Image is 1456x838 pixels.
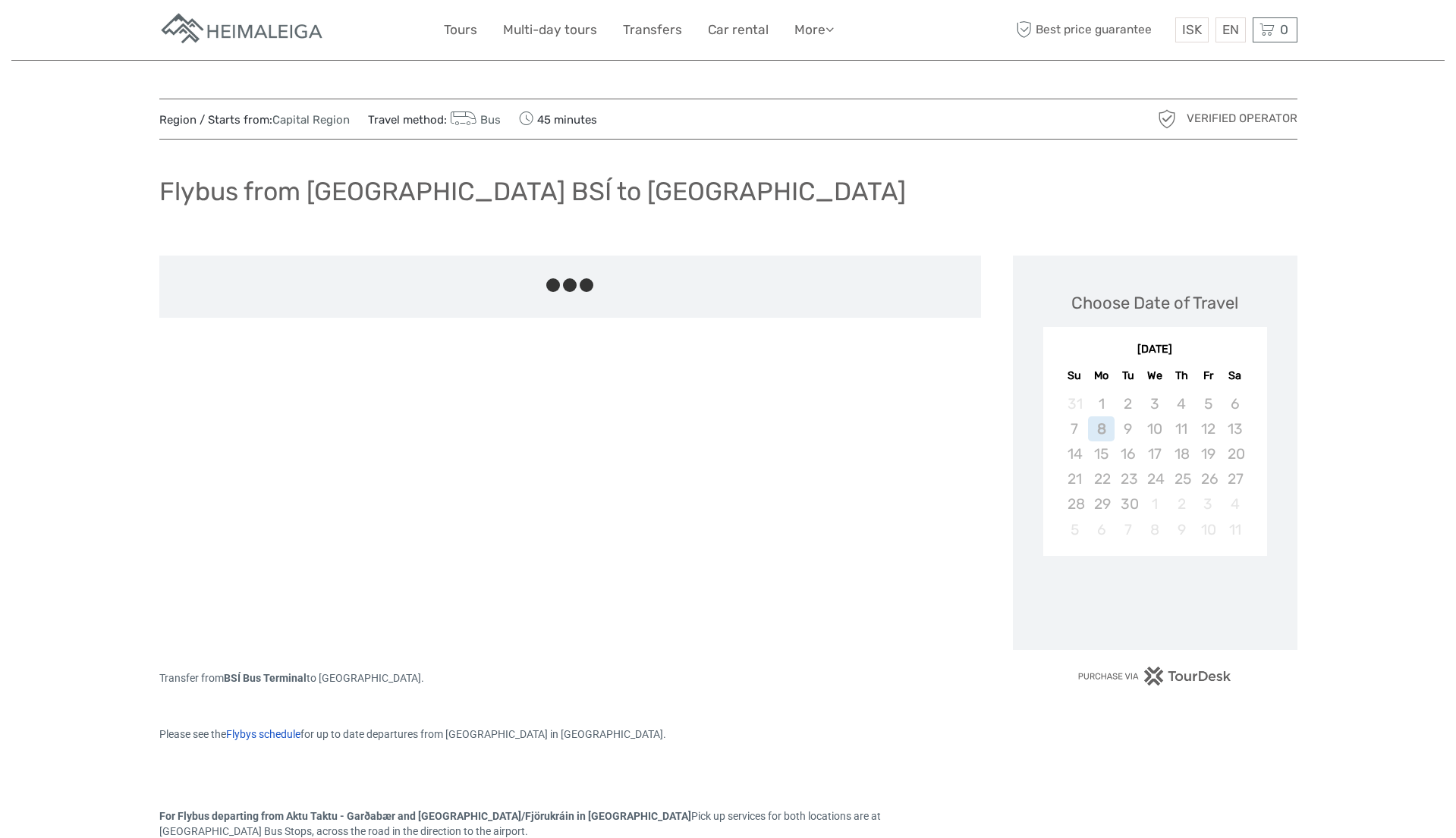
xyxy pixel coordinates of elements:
div: Not available Wednesday, October 1st, 2025 [1141,491,1168,516]
span: Best price guarantee [1013,17,1171,42]
div: month 2025-09 [1048,391,1262,542]
div: [DATE] [1043,342,1267,358]
div: Not available Monday, September 1st, 2025 [1088,391,1115,416]
div: Not available Monday, September 8th, 2025 [1088,416,1115,441]
div: Not available Tuesday, September 30th, 2025 [1115,491,1141,516]
a: More [794,19,834,41]
a: Bus [447,113,502,127]
div: Not available Sunday, September 21st, 2025 [1061,466,1088,491]
div: Not available Saturday, October 4th, 2025 [1222,491,1248,516]
div: Not available Tuesday, September 9th, 2025 [1115,416,1141,441]
div: Not available Friday, September 5th, 2025 [1195,391,1222,416]
div: Not available Saturday, September 27th, 2025 [1222,466,1248,491]
div: Not available Saturday, September 20th, 2025 [1222,441,1248,466]
span: 0 [1278,22,1291,37]
div: Not available Thursday, October 9th, 2025 [1168,517,1195,542]
div: Su [1061,366,1088,386]
div: Th [1168,366,1195,386]
span: ISK [1182,22,1202,37]
span: Transfer from [159,672,224,684]
div: Not available Tuesday, September 23rd, 2025 [1115,466,1141,491]
span: Pick up services for both locations are at [GEOGRAPHIC_DATA] Bus Stops, across the road in the di... [159,810,883,837]
a: Capital Region [272,113,350,127]
div: Not available Tuesday, October 7th, 2025 [1115,517,1141,542]
a: Flybys schedule [226,728,300,740]
div: Not available Thursday, September 25th, 2025 [1168,466,1195,491]
span: to [GEOGRAPHIC_DATA]. [307,672,424,684]
div: Not available Wednesday, September 3rd, 2025 [1141,391,1168,416]
div: Not available Friday, September 26th, 2025 [1195,466,1222,491]
span: for up to date departures from [GEOGRAPHIC_DATA] in [GEOGRAPHIC_DATA]. [300,728,666,740]
div: Sa [1222,366,1248,386]
span: Please see the [159,728,226,740]
a: Car rental [708,19,769,41]
img: verified_operator_grey_128.png [1155,107,1179,131]
div: Not available Wednesday, September 24th, 2025 [1141,466,1168,491]
img: Apartments in Reykjavik [159,11,326,49]
div: Not available Monday, September 29th, 2025 [1088,491,1115,516]
div: Not available Thursday, September 18th, 2025 [1168,441,1195,466]
div: Not available Sunday, September 7th, 2025 [1061,416,1088,441]
div: Choose Date of Travel [1071,291,1238,315]
div: Not available Saturday, October 11th, 2025 [1222,517,1248,542]
span: Region / Starts from: [159,112,350,128]
span: For Flybus departing from Aktu Taktu - Garðabær and [GEOGRAPHIC_DATA]/Fjörukráin in [GEOGRAPHIC_D... [159,810,691,822]
div: We [1141,366,1168,386]
div: Fr [1195,366,1222,386]
div: Not available Saturday, September 6th, 2025 [1222,391,1248,416]
div: Not available Sunday, October 5th, 2025 [1061,517,1088,542]
div: Not available Thursday, September 4th, 2025 [1168,391,1195,416]
div: EN [1215,17,1246,42]
div: Not available Sunday, August 31st, 2025 [1061,391,1088,416]
div: Mo [1088,366,1115,386]
div: Not available Thursday, October 2nd, 2025 [1168,491,1195,516]
span: Verified Operator [1187,111,1297,127]
span: Travel method: [368,108,502,130]
div: Not available Tuesday, September 16th, 2025 [1115,441,1141,466]
a: Tours [444,19,477,41]
div: Not available Friday, October 3rd, 2025 [1195,491,1222,516]
span: BSÍ Bus Terminal [224,672,307,684]
div: Not available Wednesday, September 17th, 2025 [1141,441,1168,466]
div: Not available Friday, September 12th, 2025 [1195,416,1222,441]
a: Multi-day tours [503,19,597,41]
div: Not available Tuesday, September 2nd, 2025 [1115,391,1141,416]
a: Transfers [623,19,682,41]
div: Not available Friday, October 10th, 2025 [1195,517,1222,542]
div: Tu [1115,366,1141,386]
h1: Flybus from [GEOGRAPHIC_DATA] BSÍ to [GEOGRAPHIC_DATA] [159,176,906,207]
img: PurchaseViaTourDesk.png [1077,667,1231,686]
div: Not available Thursday, September 11th, 2025 [1168,416,1195,441]
div: Not available Friday, September 19th, 2025 [1195,441,1222,466]
div: Not available Sunday, September 28th, 2025 [1061,491,1088,516]
span: 45 minutes [519,108,597,130]
div: Not available Wednesday, September 10th, 2025 [1141,416,1168,441]
div: Not available Wednesday, October 8th, 2025 [1141,517,1168,542]
div: Not available Sunday, September 14th, 2025 [1061,441,1088,466]
div: Loading... [1150,595,1160,605]
div: Not available Monday, October 6th, 2025 [1088,517,1115,542]
div: Not available Saturday, September 13th, 2025 [1222,416,1248,441]
div: Not available Monday, September 22nd, 2025 [1088,466,1115,491]
div: Not available Monday, September 15th, 2025 [1088,441,1115,466]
